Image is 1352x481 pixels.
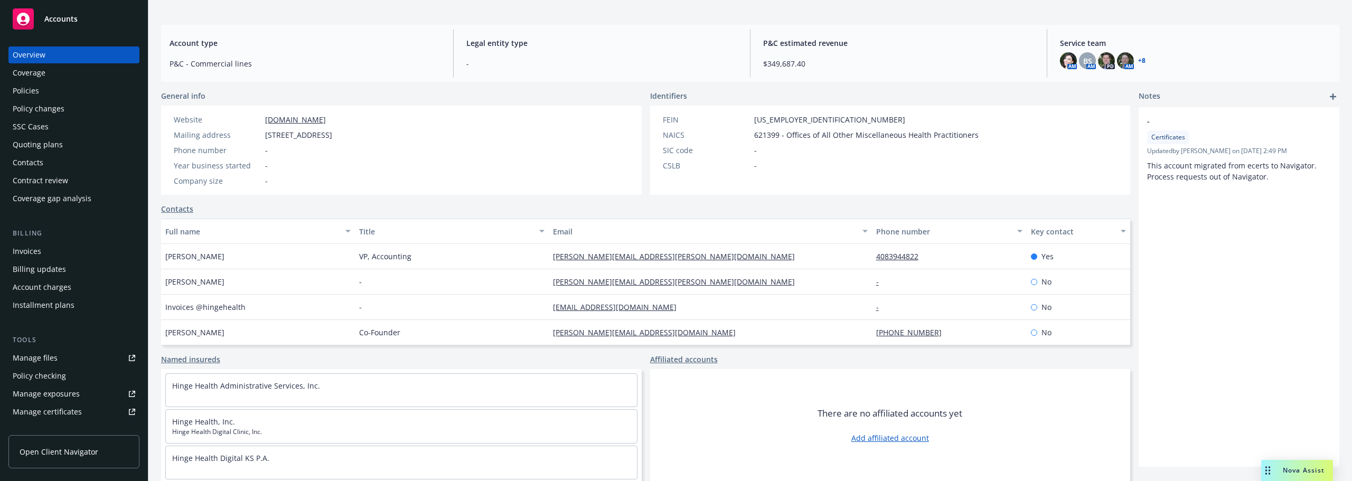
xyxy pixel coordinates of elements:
div: Year business started [174,160,261,171]
div: Account charges [13,279,71,296]
a: Manage certificates [8,403,139,420]
a: Contacts [161,203,193,214]
a: Account charges [8,279,139,296]
span: - [754,160,757,171]
a: 4083944822 [876,251,927,261]
div: Policy changes [13,100,64,117]
span: Service team [1060,37,1331,49]
span: [PERSON_NAME] [165,276,224,287]
span: VP, Accounting [359,251,411,262]
div: Policies [13,82,39,99]
span: Accounts [44,15,78,23]
div: NAICS [663,129,750,140]
button: Email [549,219,872,244]
a: Coverage [8,64,139,81]
a: Installment plans [8,297,139,314]
span: 621399 - Offices of All Other Miscellaneous Health Practitioners [754,129,979,140]
span: [PERSON_NAME] [165,327,224,338]
span: Yes [1041,251,1054,262]
span: P&C estimated revenue [763,37,1034,49]
span: This account migrated from ecerts to Navigator. Process requests out of Navigator. [1147,161,1319,182]
div: Tools [8,335,139,345]
div: SSC Cases [13,118,49,135]
div: Billing updates [13,261,66,278]
div: Coverage gap analysis [13,190,91,207]
span: - [754,145,757,156]
a: Hinge Health Digital KS P.A. [172,453,269,463]
a: [DOMAIN_NAME] [265,115,326,125]
a: Policies [8,82,139,99]
span: Notes [1139,90,1160,103]
div: Policy checking [13,367,66,384]
img: photo [1098,52,1115,69]
div: Email [553,226,856,237]
span: Account type [170,37,440,49]
button: Full name [161,219,355,244]
div: Drag to move [1261,460,1274,481]
a: Coverage gap analysis [8,190,139,207]
span: $349,687.40 [763,58,1034,69]
a: [PHONE_NUMBER] [876,327,950,337]
span: General info [161,90,205,101]
div: Contract review [13,172,68,189]
span: Co-Founder [359,327,400,338]
span: Hinge Health Digital Clinic, Inc. [172,427,631,437]
a: Manage claims [8,421,139,438]
a: Overview [8,46,139,63]
button: Phone number [872,219,1027,244]
a: Add affiliated account [851,432,929,444]
button: Nova Assist [1261,460,1333,481]
a: Invoices [8,243,139,260]
span: Nova Assist [1283,466,1325,475]
div: Billing [8,228,139,239]
a: Quoting plans [8,136,139,153]
a: Manage files [8,350,139,366]
span: P&C - Commercial lines [170,58,440,69]
span: No [1041,327,1051,338]
span: No [1041,301,1051,313]
a: Contacts [8,154,139,171]
button: Key contact [1027,219,1130,244]
span: [STREET_ADDRESS] [265,129,332,140]
div: -CertificatesUpdatedby [PERSON_NAME] on [DATE] 2:49 PMThis account migrated from ecerts to Naviga... [1139,107,1339,191]
div: FEIN [663,114,750,125]
a: - [876,302,887,312]
a: +8 [1138,58,1146,64]
a: Contract review [8,172,139,189]
a: Policy checking [8,367,139,384]
a: Manage exposures [8,385,139,402]
div: Manage certificates [13,403,82,420]
a: - [876,277,887,287]
span: [PERSON_NAME] [165,251,224,262]
a: [PERSON_NAME][EMAIL_ADDRESS][DOMAIN_NAME] [553,327,744,337]
div: Coverage [13,64,45,81]
span: - [359,301,362,313]
a: [EMAIL_ADDRESS][DOMAIN_NAME] [553,302,685,312]
a: add [1327,90,1339,103]
span: Identifiers [650,90,687,101]
div: Overview [13,46,45,63]
div: Phone number [876,226,1011,237]
a: Policy changes [8,100,139,117]
span: No [1041,276,1051,287]
div: Title [359,226,533,237]
a: Affiliated accounts [650,354,718,365]
a: Hinge Health Administrative Services, Inc. [172,381,320,391]
div: Contacts [13,154,43,171]
span: [US_EMPLOYER_IDENTIFICATION_NUMBER] [754,114,905,125]
button: Title [355,219,549,244]
span: Open Client Navigator [20,446,98,457]
a: [PERSON_NAME][EMAIL_ADDRESS][PERSON_NAME][DOMAIN_NAME] [553,277,803,287]
a: Hinge Health, Inc. [172,417,235,427]
div: Company size [174,175,261,186]
div: SIC code [663,145,750,156]
a: [PERSON_NAME][EMAIL_ADDRESS][PERSON_NAME][DOMAIN_NAME] [553,251,803,261]
span: - [265,175,268,186]
a: Accounts [8,4,139,34]
div: Manage exposures [13,385,80,402]
span: - [265,145,268,156]
span: - [265,160,268,171]
a: Named insureds [161,354,220,365]
div: Installment plans [13,297,74,314]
